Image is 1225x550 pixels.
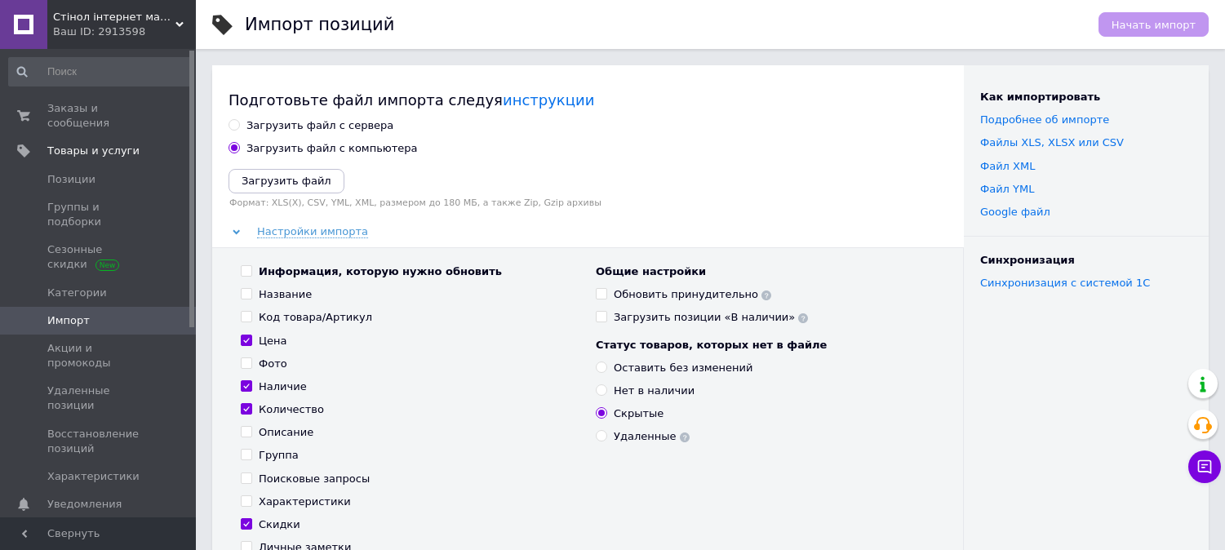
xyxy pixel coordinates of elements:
button: Загрузить файл [229,169,344,193]
a: Файл XML [980,160,1035,172]
div: Удаленные [614,429,690,444]
span: Акции и промокоды [47,341,151,370]
div: Скидки [259,517,300,532]
i: Загрузить файл [242,175,331,187]
div: Наличие [259,379,307,394]
a: Файлы ХLS, XLSX или CSV [980,136,1124,149]
a: Google файл [980,206,1050,218]
span: Характеристики [47,469,140,484]
div: Цена [259,334,287,348]
a: Подробнее об импорте [980,113,1109,126]
a: инструкции [503,91,594,109]
div: Группа [259,448,299,463]
div: Характеристики [259,495,351,509]
h1: Импорт позиций [245,15,394,34]
span: Удаленные позиции [47,384,151,413]
span: Стінол інтернет магазин [53,10,175,24]
div: Информация, которую нужно обновить [259,264,502,279]
span: Группы и подборки [47,200,151,229]
div: Синхронизация [980,253,1192,268]
div: Нет в наличии [614,384,695,398]
div: Общие настройки [596,264,934,279]
span: Импорт [47,313,90,328]
span: Товары и услуги [47,144,140,158]
div: Загрузить файл с компьютера [246,141,418,156]
span: Позиции [47,172,95,187]
div: Название [259,287,312,302]
div: Статус товаров, которых нет в файле [596,338,934,353]
label: Формат: XLS(X), CSV, YML, XML, размером до 180 МБ, а также Zip, Gzip архивы [229,197,948,208]
a: Файл YML [980,183,1034,195]
button: Чат с покупателем [1188,450,1221,483]
div: Как импортировать [980,90,1192,104]
span: Настройки импорта [257,225,368,238]
div: Поисковые запросы [259,472,370,486]
div: Ваш ID: 2913598 [53,24,196,39]
span: Категории [47,286,107,300]
div: Загрузить позиции «В наличии» [614,310,808,325]
div: Обновить принудительно [614,287,771,302]
span: Сезонные скидки [47,242,151,272]
input: Поиск [8,57,193,86]
div: Скрытые [614,406,664,421]
div: Описание [259,425,313,440]
div: Код товара/Артикул [259,310,372,325]
div: Подготовьте файл импорта следуя [229,90,948,110]
div: Загрузить файл с сервера [246,118,393,133]
div: Количество [259,402,324,417]
div: Фото [259,357,287,371]
span: Заказы и сообщения [47,101,151,131]
span: Уведомления [47,497,122,512]
a: Синхронизация с системой 1С [980,277,1150,289]
div: Оставить без изменений [614,361,753,375]
span: Восстановление позиций [47,427,151,456]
